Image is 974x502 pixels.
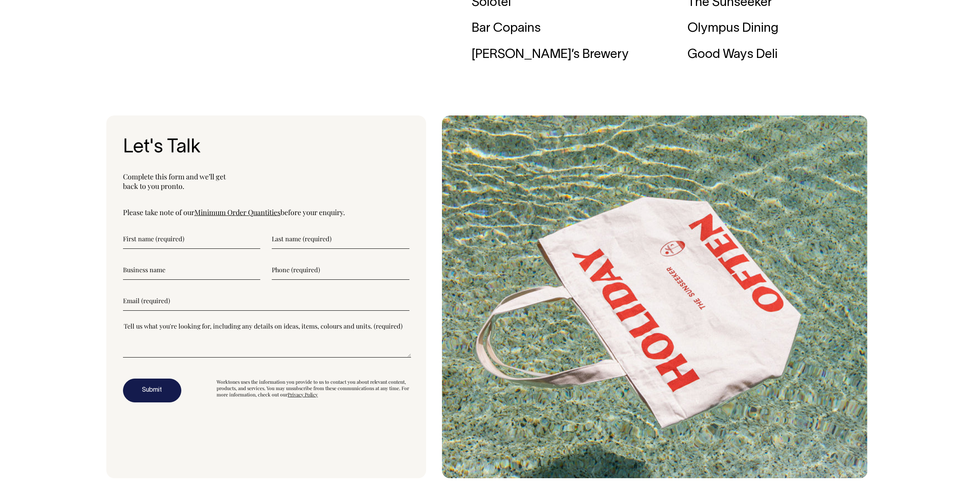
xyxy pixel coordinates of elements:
[288,391,318,398] a: Privacy Policy
[194,208,280,217] a: Minimum Order Quantities
[217,379,409,402] div: Worktones uses the information you provide to us to contact you about relevant content, products,...
[123,172,409,191] p: Complete this form and we’ll get back to you pronto.
[688,42,868,68] div: Good Ways Deli
[123,291,409,311] input: Email (required)
[688,15,868,42] div: Olympus Dining
[442,115,868,478] img: form-image.jpg
[272,229,409,249] input: Last name (required)
[123,208,409,217] p: Please take note of our before your enquiry.
[272,260,409,280] input: Phone (required)
[123,379,181,402] button: Submit
[123,137,409,158] h3: Let's Talk
[123,260,261,280] input: Business name
[472,42,652,68] div: [PERSON_NAME]’s Brewery
[123,229,261,249] input: First name (required)
[472,15,652,42] div: Bar Copains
